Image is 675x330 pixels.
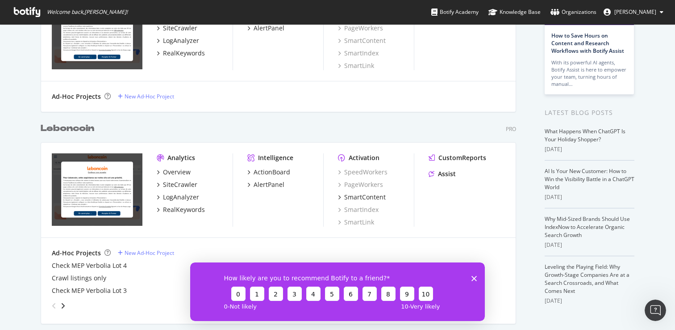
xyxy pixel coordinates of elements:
[60,301,66,310] div: angle-right
[157,205,205,214] a: RealKeywords
[157,168,191,177] a: Overview
[163,205,205,214] div: RealKeywords
[545,241,634,249] div: [DATE]
[438,169,456,178] div: Assist
[551,32,624,55] a: How to Save Hours on Content and Research Workflows with Botify Assist
[167,153,195,162] div: Analytics
[545,263,629,295] a: Leveling the Playing Field: Why Growth-Stage Companies Are at a Search Crossroads, and What Comes...
[52,249,101,258] div: Ad-Hoc Projects
[157,36,199,45] a: LogAnalyzer
[338,168,387,177] a: SpeedWorkers
[551,59,627,88] div: With its powerful AI agents, Botify Assist is here to empower your team, turning hours of manual…
[157,24,197,33] a: SiteCrawler
[545,215,630,239] a: Why Mid-Sized Brands Should Use IndexNow to Accelerate Organic Search Growth
[163,168,191,177] div: Overview
[254,168,290,177] div: ActionBoard
[545,193,634,201] div: [DATE]
[41,122,98,135] a: Leboncoin
[258,153,293,162] div: Intelligence
[52,286,127,295] a: Check MEP Verbolia Lot 3
[190,262,485,321] iframe: Enquête de Botify
[52,92,101,101] div: Ad-Hoc Projects
[157,193,199,202] a: LogAnalyzer
[338,49,379,58] a: SmartIndex
[545,127,625,143] a: What Happens When ChatGPT Is Your Holiday Shopper?
[163,193,199,202] div: LogAnalyzer
[338,218,374,227] a: SmartLink
[614,8,656,16] span: Julien Crenn
[163,180,197,189] div: SiteCrawler
[506,125,516,133] div: Pro
[545,167,634,191] a: AI Is Your New Customer: How to Win the Visibility Battle in a ChatGPT World
[163,36,199,45] div: LogAnalyzer
[157,180,197,189] a: SiteCrawler
[247,168,290,177] a: ActionBoard
[163,24,197,33] div: SiteCrawler
[431,8,479,17] div: Botify Academy
[125,249,174,257] div: New Ad-Hoc Project
[349,153,379,162] div: Activation
[338,24,383,33] a: PageWorkers
[338,193,386,202] a: SmartContent
[52,274,106,283] a: Crawl listings only
[438,153,486,162] div: CustomReports
[338,180,383,189] a: PageWorkers
[645,300,666,321] iframe: Intercom live chat
[47,8,128,16] span: Welcome back, [PERSON_NAME] !
[247,180,284,189] a: AlertPanel
[488,8,541,17] div: Knowledge Base
[118,249,174,257] a: New Ad-Hoc Project
[118,93,174,100] a: New Ad-Hoc Project
[545,145,634,153] div: [DATE]
[52,153,142,226] img: leboncoin.fr
[338,61,374,70] a: SmartLink
[545,297,634,305] div: [DATE]
[48,299,60,313] div: angle-left
[41,124,94,133] b: Leboncoin
[344,193,386,202] div: SmartContent
[545,108,634,118] div: Latest Blog Posts
[429,169,456,178] a: Assist
[157,49,205,58] a: RealKeywords
[429,153,486,162] a: CustomReports
[596,5,671,19] button: [PERSON_NAME]
[125,93,174,100] div: New Ad-Hoc Project
[247,24,284,33] a: AlertPanel
[163,49,205,58] div: RealKeywords
[550,8,596,17] div: Organizations
[254,180,284,189] div: AlertPanel
[338,205,379,214] a: SmartIndex
[52,261,127,270] a: Check MEP Verbolia Lot 4
[254,24,284,33] div: AlertPanel
[338,36,386,45] a: SmartContent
